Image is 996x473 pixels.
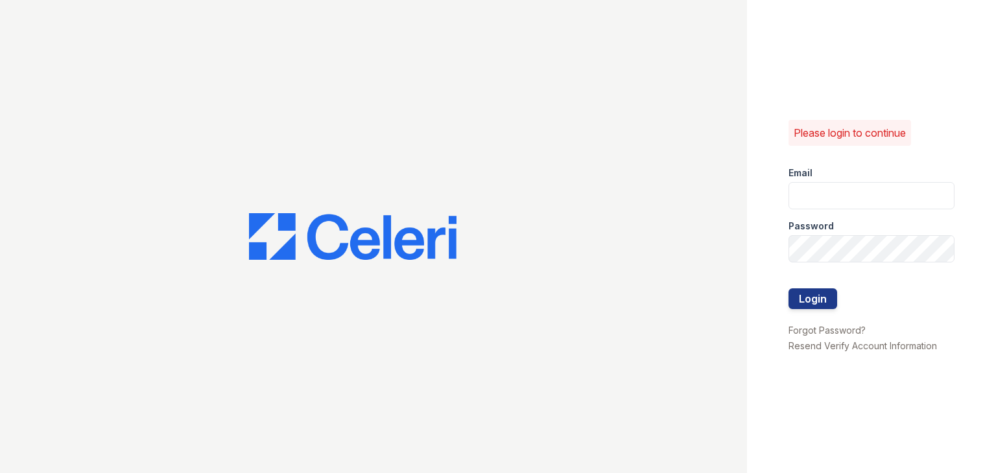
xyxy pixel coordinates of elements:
[794,125,906,141] p: Please login to continue
[249,213,456,260] img: CE_Logo_Blue-a8612792a0a2168367f1c8372b55b34899dd931a85d93a1a3d3e32e68fde9ad4.png
[788,288,837,309] button: Login
[788,325,866,336] a: Forgot Password?
[788,220,834,233] label: Password
[788,167,812,179] label: Email
[788,340,937,351] a: Resend Verify Account Information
